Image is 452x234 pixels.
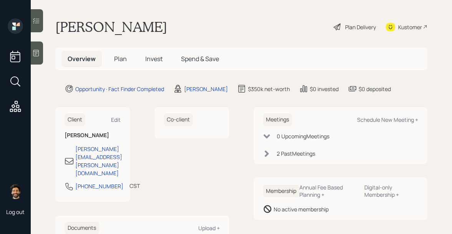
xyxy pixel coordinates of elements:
h6: Co-client [164,113,193,126]
span: Spend & Save [181,55,219,63]
div: CST [130,182,140,190]
div: Edit [111,116,121,123]
div: 2 Past Meeting s [277,149,315,158]
div: Upload + [198,224,220,232]
div: [PHONE_NUMBER] [75,182,123,190]
div: $0 deposited [359,85,391,93]
div: $350k net-worth [248,85,290,93]
div: Kustomer [398,23,422,31]
span: Overview [68,55,96,63]
h6: [PERSON_NAME] [65,132,121,139]
div: No active membership [274,205,329,213]
h6: Membership [263,185,299,197]
div: 0 Upcoming Meeting s [277,132,329,140]
div: Opportunity · Fact Finder Completed [75,85,164,93]
div: Schedule New Meeting + [357,116,418,123]
span: Plan [114,55,127,63]
div: Log out [6,208,25,216]
span: Invest [145,55,163,63]
div: $0 invested [310,85,339,93]
div: Annual Fee Based Planning + [299,184,358,198]
h1: [PERSON_NAME] [55,18,167,35]
div: Plan Delivery [345,23,376,31]
h6: Meetings [263,113,292,126]
img: eric-schwartz-headshot.png [8,184,23,199]
div: [PERSON_NAME] [184,85,228,93]
h6: Client [65,113,85,126]
div: Digital-only Membership + [364,184,418,198]
div: [PERSON_NAME][EMAIL_ADDRESS][PERSON_NAME][DOMAIN_NAME] [75,145,122,177]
